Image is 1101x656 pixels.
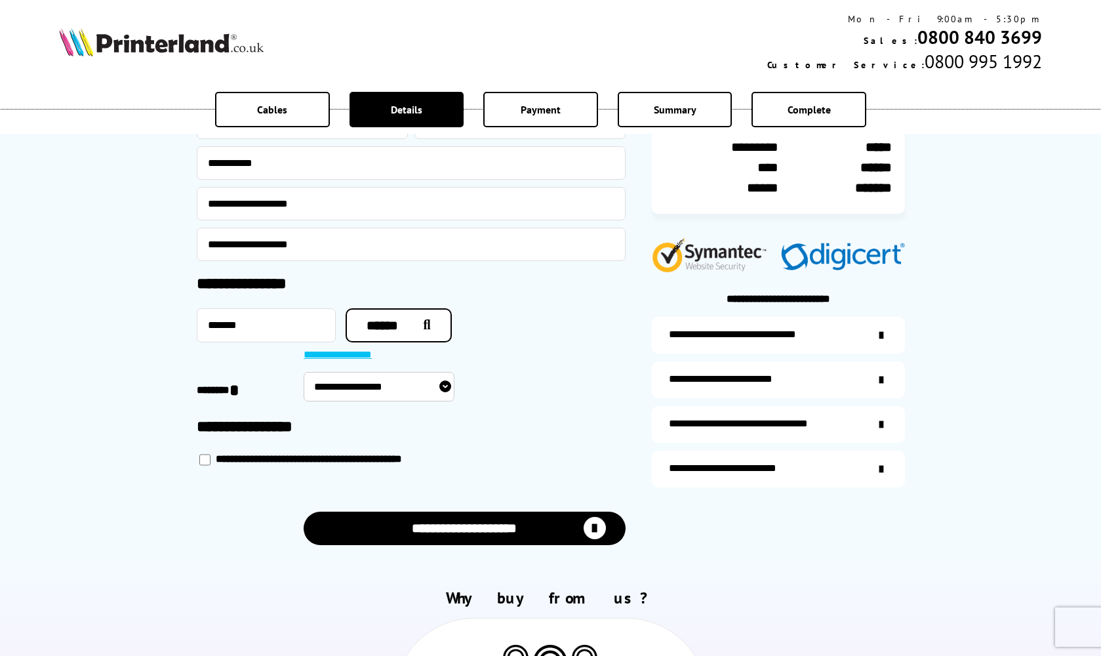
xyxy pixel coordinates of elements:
span: 0800 995 1992 [925,49,1042,73]
img: Printerland Logo [59,28,264,56]
span: Cables [257,103,287,116]
span: Customer Service: [767,59,925,71]
span: Sales: [864,35,917,47]
span: Payment [521,103,561,116]
a: additional-cables [652,406,905,443]
a: secure-website [652,451,905,487]
a: 0800 840 3699 [917,25,1042,49]
h2: Why buy from us? [59,588,1042,608]
div: Mon - Fri 9:00am - 5:30pm [767,13,1042,25]
a: additional-ink [652,317,905,354]
span: Complete [788,103,831,116]
span: Details [391,103,422,116]
span: Summary [654,103,696,116]
a: items-arrive [652,361,905,398]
